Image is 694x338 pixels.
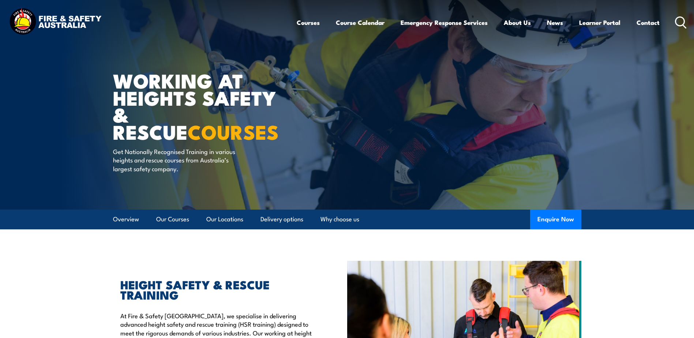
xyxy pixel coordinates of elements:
a: Courses [297,13,320,32]
a: Learner Portal [579,13,620,32]
a: Contact [637,13,660,32]
a: Our Locations [206,210,243,229]
h1: WORKING AT HEIGHTS SAFETY & RESCUE [113,72,294,140]
a: Delivery options [260,210,303,229]
p: Get Nationally Recognised Training in various heights and rescue courses from Australia’s largest... [113,147,247,173]
a: Emergency Response Services [401,13,488,32]
a: About Us [504,13,531,32]
strong: COURSES [188,116,279,146]
h2: HEIGHT SAFETY & RESCUE TRAINING [120,279,314,300]
a: Overview [113,210,139,229]
a: Our Courses [156,210,189,229]
a: Why choose us [320,210,359,229]
a: Course Calendar [336,13,384,32]
button: Enquire Now [530,210,581,229]
a: News [547,13,563,32]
